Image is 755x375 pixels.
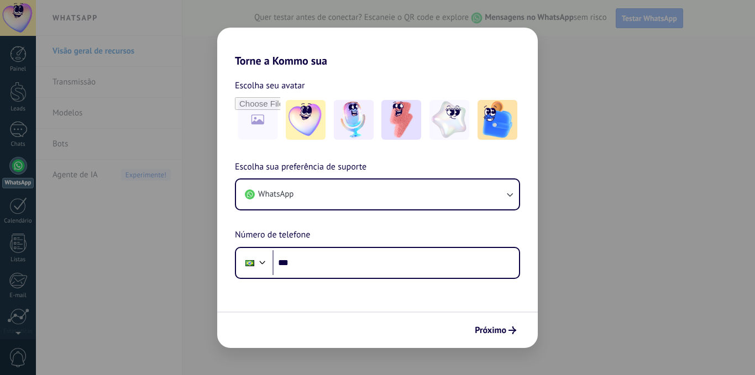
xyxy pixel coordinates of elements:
img: -4.jpeg [429,100,469,140]
span: WhatsApp [258,189,293,200]
span: Escolha sua preferência de suporte [235,160,366,175]
span: Número de telefone [235,228,310,242]
div: Brazil: + 55 [239,251,260,274]
img: -5.jpeg [478,100,517,140]
button: Próximo [470,321,521,340]
h2: Torne a Kommo sua [217,28,538,67]
img: -1.jpeg [286,100,326,140]
button: WhatsApp [236,179,519,209]
img: -3.jpeg [381,100,421,140]
span: Próximo [475,326,506,334]
img: -2.jpeg [334,100,374,140]
span: Escolha seu avatar [235,78,305,93]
